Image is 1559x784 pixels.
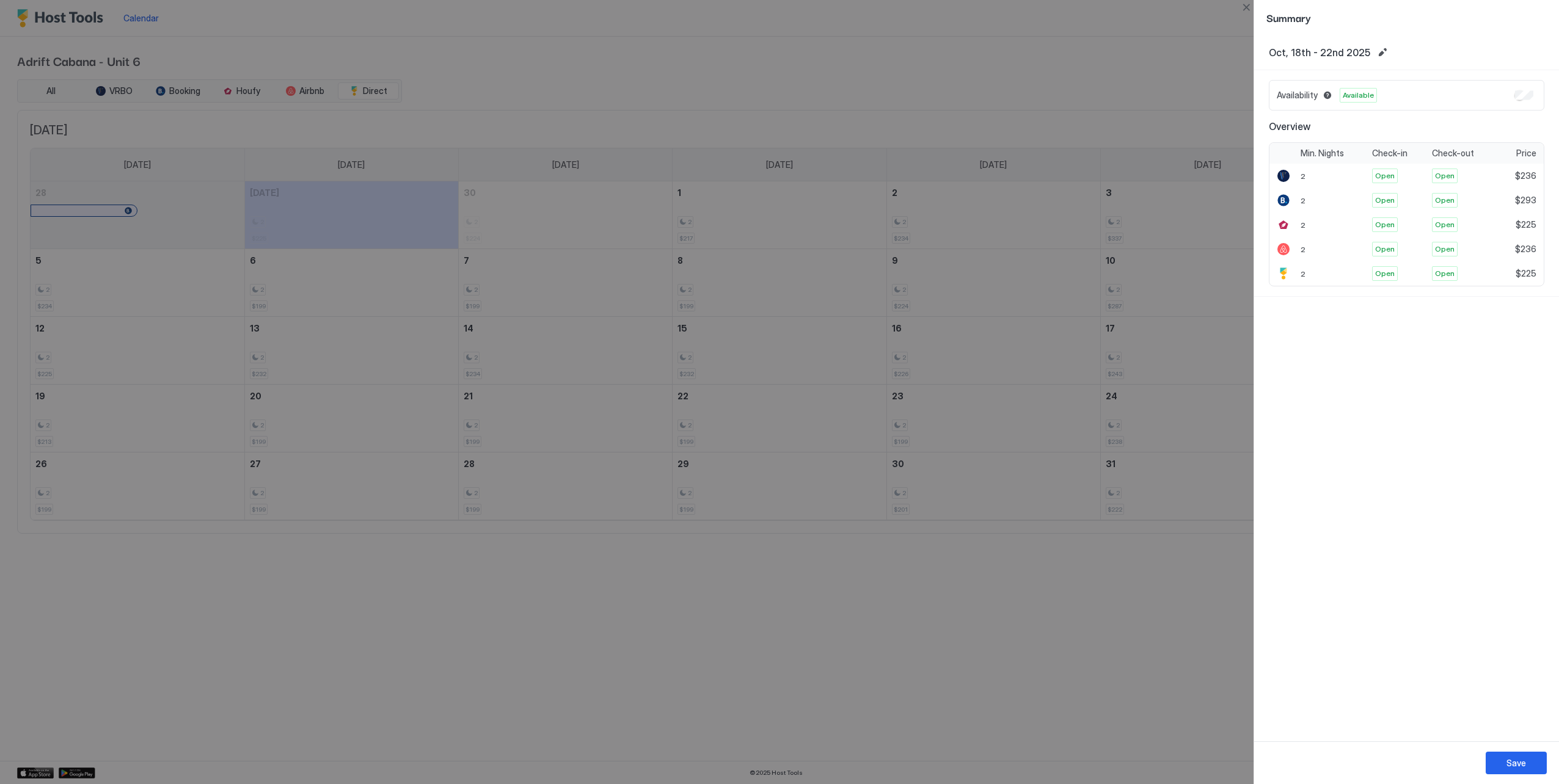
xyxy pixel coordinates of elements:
[1435,268,1455,279] span: Open
[1320,88,1335,103] button: Blocked dates override all pricing rules and remain unavailable until manually unblocked
[1375,244,1395,255] span: Open
[1375,219,1395,230] span: Open
[1515,244,1536,255] span: $236
[1435,219,1455,230] span: Open
[1515,170,1536,181] span: $236
[1516,148,1536,159] span: Price
[1375,170,1395,181] span: Open
[1515,195,1536,206] span: $293
[1516,268,1536,279] span: $225
[1301,196,1305,205] span: 2
[1301,245,1305,254] span: 2
[1486,752,1547,774] button: Save
[1269,120,1544,132] span: Overview
[1301,269,1305,278] span: 2
[1435,170,1455,181] span: Open
[1277,90,1318,101] span: Availability
[1343,90,1374,101] span: Available
[1375,45,1390,60] button: Edit date range
[1301,220,1305,230] span: 2
[1375,195,1395,206] span: Open
[1269,46,1370,59] span: Oct, 18th - 22nd 2025
[1435,244,1455,255] span: Open
[1516,219,1536,230] span: $225
[1301,172,1305,181] span: 2
[1506,757,1526,769] div: Save
[1266,10,1547,25] span: Summary
[1372,148,1407,159] span: Check-in
[1301,148,1344,159] span: Min. Nights
[1435,195,1455,206] span: Open
[1375,268,1395,279] span: Open
[1432,148,1474,159] span: Check-out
